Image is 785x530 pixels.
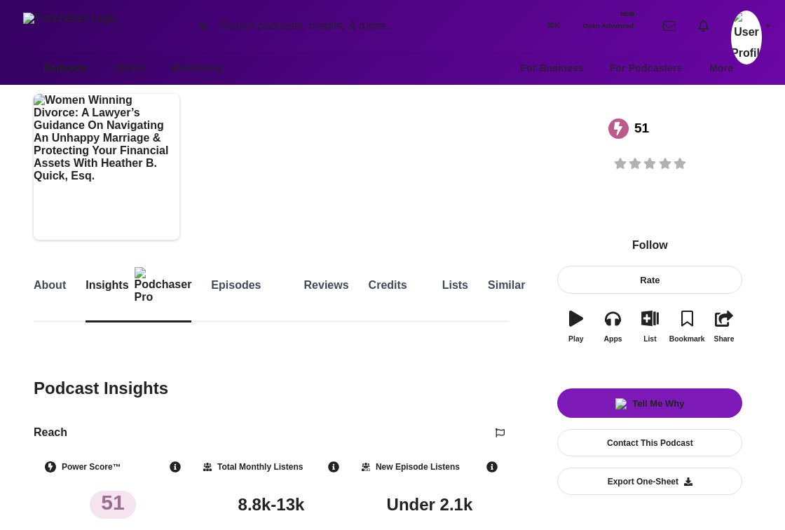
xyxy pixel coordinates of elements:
[114,58,145,78] span: Charts
[557,301,594,352] button: Play
[632,398,684,409] span: Tell Me Why
[104,55,154,81] a: Charts
[203,211,313,228] div: An podcast
[604,335,622,344] div: Apps
[23,13,158,39] img: Podchaser - Follow, Share and Rate Podcasts
[86,267,191,322] a: InsightsPodchaser Pro
[520,58,583,78] span: For Business
[488,267,525,322] a: Similar
[34,426,67,439] h2: Reach
[582,173,717,184] span: Good podcast? Give it some love!
[610,58,683,78] span: For Podcasters
[161,55,240,81] button: open menu
[714,335,735,344] div: Share
[657,14,681,38] a: Show notifications dropdown
[442,267,468,322] a: Lists
[34,55,106,81] button: open menu
[709,58,733,78] span: More
[731,11,762,41] button: Show profile menu
[545,98,755,203] div: 51Good podcast? Give it some love!
[706,301,743,352] button: Share
[34,94,179,182] img: Women Winning Divorce: A Lawyer’s Guidance On Navigating An Unhappy Marriage & Protecting Your Fi...
[669,335,705,344] div: Bookmark
[731,11,762,41] span: Logged in as reagan34226
[699,55,751,81] button: open menu
[577,18,639,34] button: Open AdvancedNew
[43,58,88,78] span: Podcasts
[268,280,285,290] div: 257
[557,468,742,495] button: Export One-Sheet
[620,116,656,141] span: 51
[34,379,168,398] h1: Podcast Insights
[731,11,762,64] img: User Profile
[62,462,121,472] h2: Power Score™
[214,15,541,36] input: Search podcasts, credits, & more...
[606,116,656,141] a: 51
[601,55,703,81] button: open menu
[557,429,742,456] a: Contact This Podcast
[90,491,135,519] p: 51
[34,267,66,322] a: About
[387,495,473,515] h3: Under 2.1k
[171,58,223,78] span: Monitoring
[217,462,303,472] h2: Total Monthly Listens
[643,335,656,344] div: List
[238,495,305,515] h3: 8.8k-13k
[692,14,714,38] a: Show notifications dropdown
[176,10,650,42] div: Search podcasts, credits, & more...
[557,230,742,260] button: Follow
[582,22,634,29] span: Open Advanced
[414,280,423,290] div: 2
[557,388,742,418] button: tell me why sparkleTell Me Why
[304,267,349,322] a: Reviews
[594,301,632,352] button: Apps
[510,55,601,81] button: open menu
[376,462,460,472] h2: New Episode Listens
[615,8,639,21] span: New
[615,398,627,409] img: tell me why sparkle
[135,267,198,304] img: Podchaser Pro
[541,18,566,34] span: ⌘ K
[220,213,274,225] a: Education
[557,266,742,294] div: Rate
[369,267,423,322] a: Credits2
[669,301,706,352] button: Bookmark
[203,98,297,110] span: [PERSON_NAME]
[211,267,284,322] a: Episodes257
[632,301,669,352] button: List
[568,335,583,344] div: Play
